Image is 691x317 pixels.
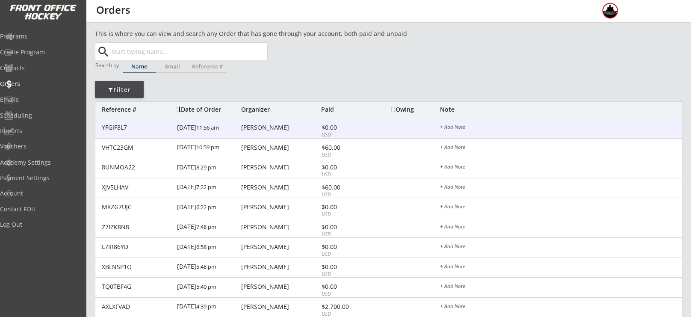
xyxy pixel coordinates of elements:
div: Filter [95,86,144,94]
div: + Add Note [440,244,682,251]
div: MXZG7UJC [102,204,172,210]
div: USD [322,191,367,198]
div: Email [156,64,189,69]
div: Z7IZK8N8 [102,224,172,230]
div: [PERSON_NAME] [241,145,319,151]
font: 7:48 pm [196,223,216,231]
div: XBLNSP1O [102,264,172,270]
div: Date of Order [176,107,239,113]
div: $0.00 [322,224,367,230]
div: USD [322,290,367,298]
div: $60.00 [322,145,367,151]
div: AXLXFVAD [102,304,172,310]
div: [PERSON_NAME] [241,264,319,270]
div: USD [322,251,367,258]
div: Owing [390,107,440,113]
div: $0.00 [322,284,367,290]
div: VHTC23GM [102,145,172,151]
div: + Add Note [440,204,682,211]
div: + Add Note [440,145,682,151]
div: $0.00 [322,124,367,130]
div: Name [123,64,156,69]
font: 5:48 pm [196,263,216,270]
div: [PERSON_NAME] [241,284,319,290]
div: [DATE] [177,158,239,178]
font: 4:39 pm [196,302,216,310]
div: USD [322,171,367,178]
div: [PERSON_NAME] [241,224,319,230]
div: [PERSON_NAME] [241,204,319,210]
div: [DATE] [177,119,239,138]
div: + Add Note [440,304,682,311]
div: $2,700.00 [322,304,367,310]
font: 6:58 pm [196,243,216,251]
div: USD [322,151,367,159]
div: [PERSON_NAME] [241,124,319,130]
div: L7IR86YD [102,244,172,250]
div: USD [322,271,367,278]
div: 8UNMOA22 [102,164,172,170]
div: [DATE] [177,258,239,277]
font: 7:22 pm [196,183,216,191]
div: USD [322,211,367,218]
font: 10:59 pm [196,143,219,151]
div: [DATE] [177,238,239,257]
div: Reference # [102,107,171,113]
font: 5:40 pm [196,283,216,290]
font: 8:29 pm [196,163,216,171]
div: USD [322,231,367,238]
div: YFGIF8L7 [102,124,172,130]
div: + Add Note [440,284,682,290]
div: $60.00 [322,184,367,190]
div: Paid [321,107,367,113]
font: 6:22 pm [196,203,216,211]
div: USD [322,131,367,139]
div: [PERSON_NAME] [241,304,319,310]
div: $0.00 [322,264,367,270]
div: [DATE] [177,198,239,217]
div: + Add Note [440,164,682,171]
div: + Add Note [440,224,682,231]
input: Start typing name... [110,43,267,60]
div: [PERSON_NAME] [241,184,319,190]
div: Organizer [241,107,319,113]
div: + Add Note [440,124,682,131]
div: + Add Note [440,184,682,191]
div: Search by [95,62,120,68]
div: [PERSON_NAME] [241,164,319,170]
div: [DATE] [177,139,239,158]
button: search [96,45,110,59]
div: Reference # [189,64,226,69]
div: [DATE] [177,178,239,198]
div: [DATE] [177,278,239,297]
div: [DATE] [177,298,239,317]
div: This is where you can view and search any Order that has gone through your account, both paid and... [95,30,456,38]
div: + Add Note [440,264,682,271]
div: [PERSON_NAME] [241,244,319,250]
div: TQ0TBF4G [102,284,172,290]
div: $0.00 [322,164,367,170]
div: XJV5LHAV [102,184,172,190]
div: $0.00 [322,204,367,210]
font: 11:56 am [196,124,219,131]
div: [DATE] [177,218,239,237]
div: Note [440,107,682,113]
div: $0.00 [322,244,367,250]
